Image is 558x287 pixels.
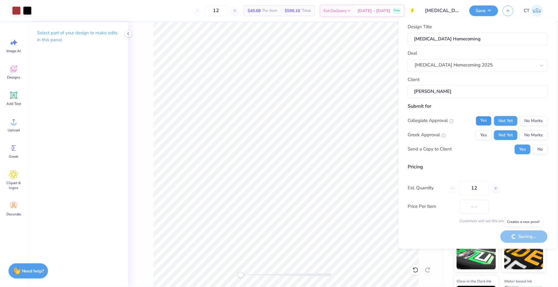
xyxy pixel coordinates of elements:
[7,75,20,80] span: Designs
[408,146,452,153] div: Send a Copy to Client
[408,24,432,31] label: Design Title
[420,5,465,17] input: Untitled Design
[37,29,118,43] p: Select part of your design to make edits in this panel
[469,5,498,16] button: Save
[408,203,455,210] label: Price Per Item
[504,239,543,269] img: Metallic & Glitter Ink
[4,181,24,190] span: Clipart & logos
[262,8,277,14] span: Per Item
[533,144,548,154] button: No
[204,5,228,16] input: – –
[324,8,347,14] span: Est. Delivery
[248,8,261,14] span: $49.68
[7,49,21,53] span: Image AI
[494,130,518,140] button: Not Yet
[408,117,454,124] div: Collegiate Approval
[520,116,548,126] button: No Marks
[22,268,44,274] strong: Need help?
[504,278,532,284] span: Water based Ink
[504,218,543,226] div: Creates a new proof
[6,212,21,217] span: Decorate
[460,181,489,195] input: – –
[515,144,531,154] button: Yes
[6,101,21,106] span: Add Text
[8,128,20,133] span: Upload
[408,76,420,83] label: Client
[476,130,492,140] button: Yes
[408,132,446,139] div: Greek Approval
[9,154,19,159] span: Greek
[457,278,491,284] span: Glow in the Dark Ink
[394,8,400,13] span: Free
[524,7,529,14] span: CT
[302,8,311,14] span: Total
[521,5,546,17] a: CT
[531,5,543,17] img: Carly Tapson
[457,239,496,269] img: Neon Ink
[358,8,390,14] span: [DATE] - [DATE]
[408,163,548,171] div: Pricing
[476,116,492,126] button: Yes
[408,185,444,192] label: Est. Quantity
[408,50,417,57] label: Deal
[408,218,548,224] div: Customers will see this price on HQ.
[408,103,548,110] div: Submit for
[520,130,548,140] button: No Marks
[285,8,300,14] span: $596.16
[494,116,518,126] button: Not Yet
[238,272,244,278] div: Accessibility label
[408,85,548,98] input: e.g. Ethan Linker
